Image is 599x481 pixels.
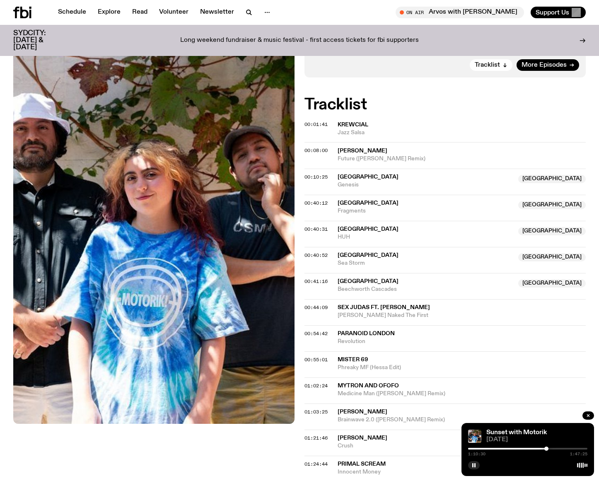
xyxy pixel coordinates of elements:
span: 00:41:16 [304,278,328,285]
span: [GEOGRAPHIC_DATA] [338,174,399,180]
span: [PERSON_NAME] [338,148,387,154]
a: Sunset with Motorik [486,429,547,436]
button: 01:21:46 [304,436,328,440]
span: 00:55:01 [304,356,328,363]
span: 1:47:25 [570,452,587,456]
span: [GEOGRAPHIC_DATA] [518,175,586,183]
span: [GEOGRAPHIC_DATA] [338,252,399,258]
img: Andrew, Reenie, and Pat stand in a row, smiling at the camera, in dappled light with a vine leafe... [468,430,481,443]
span: [PERSON_NAME] Naked The First [338,312,586,319]
span: [DATE] [486,437,587,443]
span: Crush [338,442,586,450]
span: Sea Storm [338,259,513,267]
span: Beechworth Cascades [338,285,513,293]
span: Future ([PERSON_NAME] Remix) [338,155,586,163]
span: Primal Scream [338,461,386,467]
span: [GEOGRAPHIC_DATA] [338,200,399,206]
span: HUH [338,233,513,241]
span: 00:01:41 [304,121,328,128]
button: Tracklist [470,59,512,71]
span: Brainwave 2.0 ([PERSON_NAME] Remix) [338,416,586,424]
span: Support Us [536,9,569,16]
span: [GEOGRAPHIC_DATA] [338,278,399,284]
span: [GEOGRAPHIC_DATA] [518,279,586,288]
a: Explore [93,7,126,18]
span: Innocent Money [338,468,586,476]
span: 01:21:46 [304,435,328,441]
button: On AirArvos with [PERSON_NAME] [396,7,524,18]
span: Tracklist [475,62,500,68]
span: [PERSON_NAME] [338,409,387,415]
span: Jazz Salsa [338,129,586,137]
button: Support Us [531,7,586,18]
h3: SYDCITY: [DATE] & [DATE] [13,30,66,51]
span: Revolution [338,338,586,346]
span: [PERSON_NAME] [338,435,387,441]
span: 01:03:25 [304,408,328,415]
button: 01:24:44 [304,462,328,466]
a: Schedule [53,7,91,18]
span: Mytron and Ofofo [338,383,399,389]
span: Fragments [338,207,513,215]
span: 00:10:25 [304,174,328,180]
p: Long weekend fundraiser & music festival - first access tickets for fbi supporters [180,37,419,44]
span: [GEOGRAPHIC_DATA] [518,227,586,235]
button: 00:44:09 [304,305,328,310]
button: 00:40:31 [304,227,328,232]
span: Paranoid London [338,331,395,336]
span: Medicine Man ([PERSON_NAME] Remix) [338,390,586,398]
span: More Episodes [522,62,567,68]
button: 01:02:24 [304,384,328,388]
span: 00:44:09 [304,304,328,311]
button: 00:41:16 [304,279,328,284]
button: 00:10:25 [304,175,328,179]
span: 1:10:30 [468,452,485,456]
a: Volunteer [154,7,193,18]
button: 01:03:25 [304,410,328,414]
button: 00:40:12 [304,201,328,205]
a: Read [127,7,152,18]
span: Sex Judas ft. [PERSON_NAME] [338,305,430,310]
span: Genesis [338,181,513,189]
span: Mister 69 [338,357,368,363]
span: [GEOGRAPHIC_DATA] [518,253,586,261]
button: 00:54:42 [304,331,328,336]
span: 01:24:44 [304,461,328,467]
a: Newsletter [195,7,239,18]
span: 00:40:52 [304,252,328,259]
span: [GEOGRAPHIC_DATA] [518,201,586,209]
span: 01:02:24 [304,382,328,389]
button: 00:01:41 [304,122,328,127]
button: 00:08:00 [304,148,328,153]
span: 00:54:42 [304,330,328,337]
button: 00:55:01 [304,358,328,362]
span: Krewcial [338,122,368,128]
a: More Episodes [517,59,579,71]
span: 00:40:12 [304,200,328,206]
span: 00:08:00 [304,147,328,154]
span: Phreaky MF (Hessa Edit) [338,364,586,372]
span: [GEOGRAPHIC_DATA] [338,226,399,232]
span: 00:40:31 [304,226,328,232]
h2: Tracklist [304,97,586,112]
button: 00:40:52 [304,253,328,258]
